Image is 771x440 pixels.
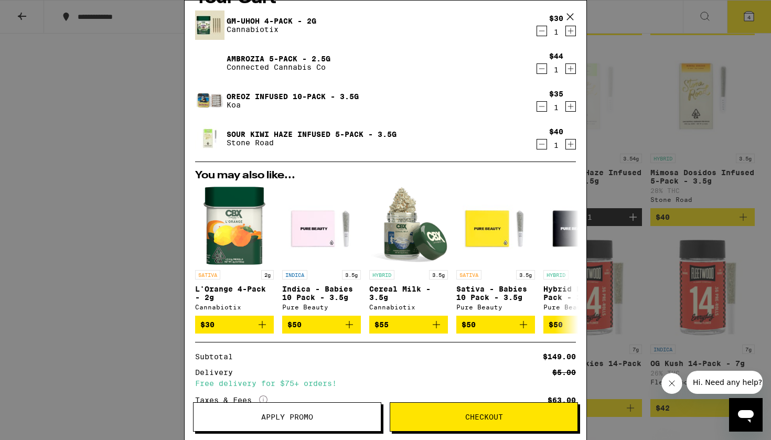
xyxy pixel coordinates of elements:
a: Open page for Sativa - Babies 10 Pack - 3.5g from Pure Beauty [456,186,535,316]
p: Indica - Babies 10 Pack - 3.5g [282,285,361,302]
img: Cannabiotix - Cereal Milk - 3.5g [369,186,448,265]
div: $149.00 [543,353,576,360]
div: Pure Beauty [543,304,622,310]
iframe: Button to launch messaging window [729,398,763,432]
a: Gm-uhOh 4-Pack - 2g [227,17,316,25]
p: Connected Cannabis Co [227,63,330,71]
div: Taxes & Fees [195,395,267,405]
img: Gm-uhOh 4-Pack - 2g [195,10,224,40]
p: 3.5g [516,270,535,280]
button: Add to bag [369,316,448,334]
div: Delivery [195,369,240,376]
a: Open page for Indica - Babies 10 Pack - 3.5g from Pure Beauty [282,186,361,316]
span: $50 [287,320,302,329]
button: Decrement [537,26,547,36]
img: Pure Beauty - Indica - Babies 10 Pack - 3.5g [282,186,361,265]
p: Cannabiotix [227,25,316,34]
p: SATIVA [195,270,220,280]
p: HYBRID [369,270,394,280]
div: 1 [549,66,563,74]
div: Cannabiotix [195,304,274,310]
p: 2g [261,270,274,280]
a: Open page for Cereal Milk - 3.5g from Cannabiotix [369,186,448,316]
span: $50 [462,320,476,329]
button: Apply Promo [193,402,381,432]
img: Sour Kiwi Haze Infused 5-Pack - 3.5g [195,124,224,153]
div: Free delivery for $75+ orders! [195,380,576,387]
a: Sour Kiwi Haze Infused 5-Pack - 3.5g [227,130,397,138]
iframe: Close message [661,373,682,394]
button: Decrement [537,139,547,149]
h2: You may also like... [195,170,576,181]
div: Pure Beauty [282,304,361,310]
p: L'Orange 4-Pack - 2g [195,285,274,302]
p: SATIVA [456,270,481,280]
img: Cannabiotix - L'Orange 4-Pack - 2g [203,186,266,265]
span: $55 [374,320,389,329]
button: Add to bag [456,316,535,334]
img: Pure Beauty - Hybrid Babies 10 Pack - 3.5g [543,186,622,265]
button: Increment [565,63,576,74]
span: $30 [200,320,215,329]
span: Checkout [465,413,503,421]
p: Sativa - Babies 10 Pack - 3.5g [456,285,535,302]
div: Pure Beauty [456,304,535,310]
button: Decrement [537,101,547,112]
button: Increment [565,139,576,149]
div: Subtotal [195,353,240,360]
div: 1 [549,28,563,36]
a: Open page for Hybrid Babies 10 Pack - 3.5g from Pure Beauty [543,186,622,316]
a: Ambrozia 5-Pack - 2.5g [227,55,330,63]
div: $40 [549,127,563,136]
a: Oreoz Infused 10-Pack - 3.5g [227,92,359,101]
p: Koa [227,101,359,109]
div: $35 [549,90,563,98]
div: $63.00 [548,396,576,404]
button: Add to bag [543,316,622,334]
button: Increment [565,101,576,112]
div: 1 [549,103,563,112]
button: Increment [565,26,576,36]
p: Stone Road [227,138,397,147]
div: $44 [549,52,563,60]
a: Open page for L'Orange 4-Pack - 2g from Cannabiotix [195,186,274,316]
p: Cereal Milk - 3.5g [369,285,448,302]
iframe: Message from company [687,371,763,394]
p: HYBRID [543,270,569,280]
p: 3.5g [342,270,361,280]
button: Checkout [390,402,578,432]
button: Decrement [537,63,547,74]
img: Oreoz Infused 10-Pack - 3.5g [195,86,224,115]
p: Hybrid Babies 10 Pack - 3.5g [543,285,622,302]
button: Add to bag [195,316,274,334]
div: $5.00 [552,369,576,376]
span: $50 [549,320,563,329]
span: Apply Promo [261,413,313,421]
img: Ambrozia 5-Pack - 2.5g [195,48,224,78]
img: Pure Beauty - Sativa - Babies 10 Pack - 3.5g [456,186,535,265]
button: Add to bag [282,316,361,334]
div: 1 [549,141,563,149]
div: Cannabiotix [369,304,448,310]
p: INDICA [282,270,307,280]
div: $30 [549,14,563,23]
p: 3.5g [429,270,448,280]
